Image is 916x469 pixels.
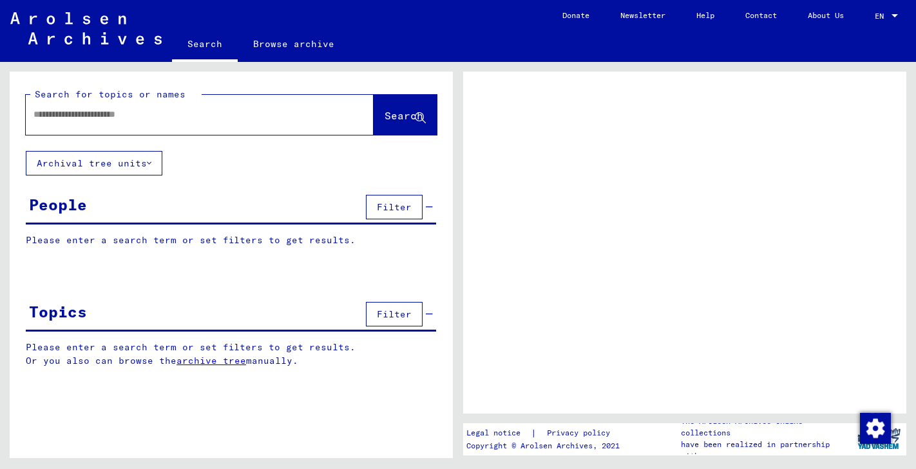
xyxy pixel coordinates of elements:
[875,12,889,21] span: EN
[366,195,423,219] button: Filter
[374,95,437,135] button: Search
[466,426,625,440] div: |
[26,234,436,247] p: Please enter a search term or set filters to get results.
[29,193,87,216] div: People
[537,426,625,440] a: Privacy policy
[177,355,246,366] a: archive tree
[238,28,350,59] a: Browse archive
[26,341,437,368] p: Please enter a search term or set filters to get results. Or you also can browse the manually.
[35,88,186,100] mat-label: Search for topics or names
[172,28,238,62] a: Search
[377,201,412,213] span: Filter
[681,415,851,439] p: The Arolsen Archives online collections
[29,300,87,323] div: Topics
[681,439,851,462] p: have been realized in partnership with
[385,109,423,122] span: Search
[466,440,625,452] p: Copyright © Arolsen Archives, 2021
[366,302,423,326] button: Filter
[26,151,162,175] button: Archival tree units
[10,12,162,45] img: Arolsen_neg.svg
[855,423,903,455] img: yv_logo.png
[860,413,891,444] img: Change consent
[466,426,531,440] a: Legal notice
[377,308,412,320] span: Filter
